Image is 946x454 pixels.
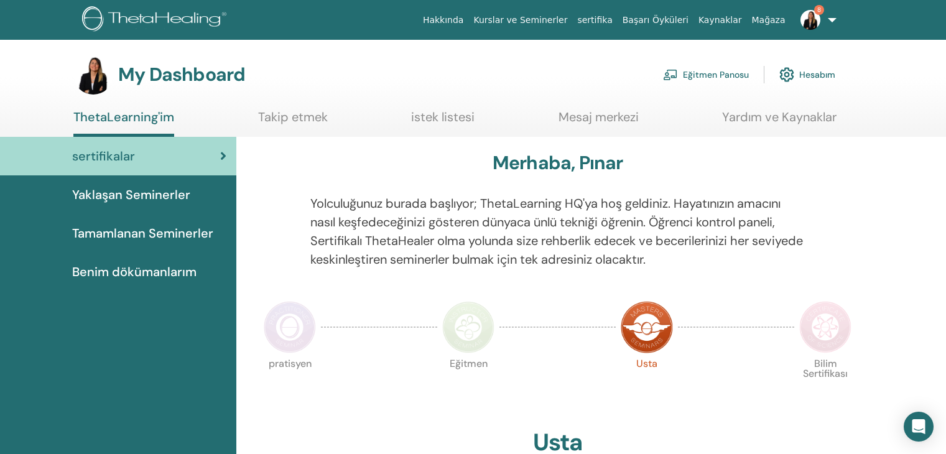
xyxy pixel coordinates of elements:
[663,69,678,80] img: chalkboard-teacher.svg
[418,9,469,32] a: Hakkında
[799,301,851,353] img: Certificate of Science
[663,61,749,88] a: Eğitmen Panosu
[82,6,231,34] img: logo.png
[559,109,639,134] a: Mesaj merkezi
[264,301,316,353] img: Practitioner
[72,224,213,243] span: Tamamlanan Seminerler
[411,109,475,134] a: istek listesi
[621,301,673,353] img: Master
[814,5,824,15] span: 8
[618,9,693,32] a: Başarı Öyküleri
[72,262,197,281] span: Benim dökümanlarım
[73,109,174,137] a: ThetaLearning'im
[118,63,245,86] h3: My Dashboard
[72,185,190,204] span: Yaklaşan Seminerler
[493,152,623,174] h3: Merhaba, Pınar
[442,301,494,353] img: Instructor
[310,194,805,269] p: Yolculuğunuz burada başlıyor; ThetaLearning HQ'ya hoş geldiniz. Hayatınızın amacını nasıl keşfede...
[746,9,790,32] a: Mağaza
[72,147,135,165] span: sertifikalar
[258,109,328,134] a: Takip etmek
[800,10,820,30] img: default.jpg
[264,359,316,411] p: pratisyen
[779,64,794,85] img: cog.svg
[442,359,494,411] p: Eğitmen
[779,61,835,88] a: Hesabım
[621,359,673,411] p: Usta
[572,9,617,32] a: sertifika
[468,9,572,32] a: Kurslar ve Seminerler
[722,109,837,134] a: Yardım ve Kaynaklar
[73,55,113,95] img: default.jpg
[904,412,934,442] div: Open Intercom Messenger
[693,9,747,32] a: Kaynaklar
[799,359,851,411] p: Bilim Sertifikası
